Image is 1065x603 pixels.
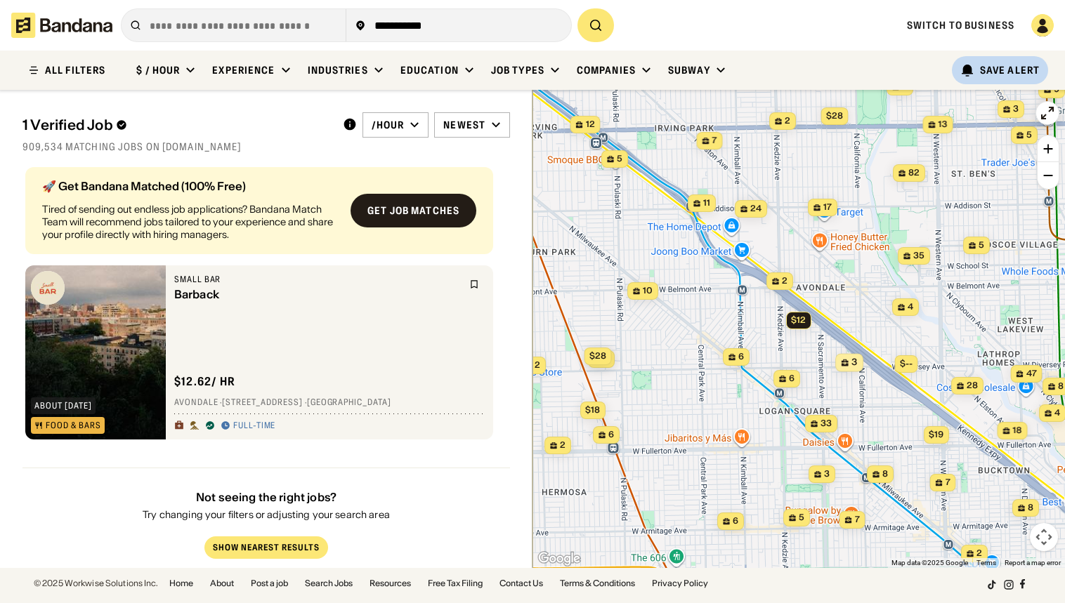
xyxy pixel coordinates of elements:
[1028,502,1033,514] span: 8
[143,491,390,504] div: Not seeing the right jobs?
[979,239,984,251] span: 5
[586,119,595,131] span: 12
[34,402,92,410] div: about [DATE]
[233,420,276,432] div: Full-time
[824,468,830,480] span: 3
[902,81,908,93] span: 2
[136,64,180,77] div: $ / hour
[45,65,105,75] div: ALL FILTERS
[823,201,832,213] span: 17
[174,374,236,389] div: $ 12.62 / hr
[251,579,288,588] a: Post a job
[213,544,319,552] div: Show Nearest Results
[976,559,996,566] a: Terms (opens in new tab)
[782,275,788,287] span: 2
[855,514,860,526] span: 7
[372,119,405,131] div: /hour
[738,351,744,363] span: 6
[1054,84,1059,95] span: 9
[929,429,943,439] span: $19
[34,579,158,588] div: © 2025 Workwise Solutions Inc.
[907,19,1014,32] a: Switch to Business
[491,64,544,77] div: Job Types
[1013,103,1019,115] span: 3
[22,140,510,153] div: 909,534 matching jobs on [DOMAIN_NAME]
[143,510,390,520] div: Try changing your filters or adjusting your search area
[750,203,762,215] span: 24
[712,135,717,147] span: 7
[1026,129,1032,141] span: 5
[22,161,510,568] div: grid
[535,359,540,371] span: 2
[1026,368,1037,380] span: 47
[443,119,485,131] div: Newest
[789,373,795,385] span: 6
[589,350,606,361] span: $28
[577,64,636,77] div: Companies
[585,404,600,415] span: $18
[11,13,112,38] img: Bandana logotype
[370,579,411,588] a: Resources
[900,358,913,369] span: $--
[1058,380,1064,392] span: 8
[560,439,566,451] span: 2
[174,397,485,409] div: Avondale · [STREET_ADDRESS] · [GEOGRAPHIC_DATA]
[733,515,738,527] span: 6
[882,468,888,480] span: 8
[908,167,920,179] span: 82
[785,115,790,127] span: 2
[169,579,193,588] a: Home
[668,64,710,77] div: Subway
[210,579,234,588] a: About
[1030,523,1058,551] button: Map camera controls
[42,203,339,241] div: Tired of sending out endless job applications? Bandana Match Team will recommend jobs tailored to...
[913,250,924,262] span: 35
[1013,425,1022,437] span: 18
[967,380,978,392] span: 28
[946,477,950,489] span: 7
[536,550,582,568] a: Open this area in Google Maps (opens a new window)
[976,548,982,559] span: 2
[305,579,353,588] a: Search Jobs
[826,110,843,121] span: $28
[46,421,101,430] div: Food & Bars
[536,550,582,568] img: Google
[799,512,804,524] span: 5
[499,579,543,588] a: Contact Us
[560,579,635,588] a: Terms & Conditions
[791,314,806,325] span: $12
[22,117,332,133] div: 1 Verified Job
[308,64,368,77] div: Industries
[908,301,913,313] span: 4
[174,288,461,301] div: Barback
[400,64,459,77] div: Education
[31,271,65,305] img: Small Bar logo
[212,64,275,77] div: Experience
[174,274,461,285] div: Small Bar
[42,180,339,192] div: 🚀 Get Bandana Matched (100% Free)
[643,285,653,297] span: 10
[821,418,832,430] span: 33
[980,64,1040,77] div: Save Alert
[891,559,968,566] span: Map data ©2025 Google
[1054,407,1060,419] span: 4
[1005,559,1061,566] a: Report a map error
[703,197,710,209] span: 11
[851,356,857,369] span: 3
[617,153,622,165] span: 5
[652,579,708,588] a: Privacy Policy
[367,206,459,216] div: Get job matches
[428,579,483,588] a: Free Tax Filing
[939,119,948,131] span: 13
[608,429,614,441] span: 6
